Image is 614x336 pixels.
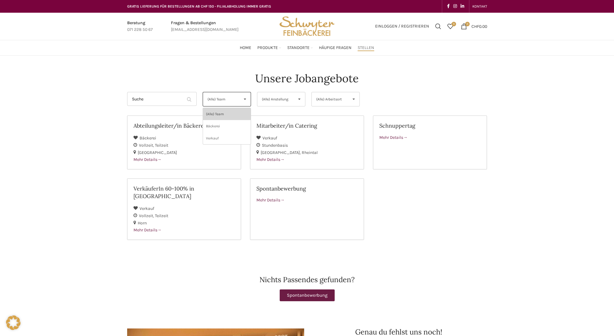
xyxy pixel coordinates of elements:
[256,122,358,129] h2: Mitarbeiter/in Catering
[358,45,374,51] span: Stellen
[140,135,156,141] span: Bäckerei
[287,42,313,54] a: Standorte
[139,143,155,148] span: Vollzeit
[358,42,374,54] a: Stellen
[257,42,281,54] a: Produkte
[444,20,456,32] div: Meine Wunschliste
[138,150,177,155] span: [GEOGRAPHIC_DATA]
[127,20,153,33] a: Infobox link
[133,122,235,129] h2: Abteilungsleiter/in Bäckerei 80-100%
[444,20,456,32] a: 0
[261,150,302,155] span: [GEOGRAPHIC_DATA]
[127,116,241,169] a: Abteilungsleiter/in Bäckerei 80-100% Bäckerei Vollzeit Teilzeit [GEOGRAPHIC_DATA] Mehr Details
[256,185,358,192] h2: Spontanbewerbung
[458,20,490,32] a: 0 CHF0.00
[155,213,168,218] span: Teilzeit
[471,24,479,29] span: CHF
[250,116,364,169] a: Mitarbeiter/in Catering Verkauf Stundenbasis [GEOGRAPHIC_DATA] Rheintal Mehr Details
[469,0,490,12] div: Secondary navigation
[319,42,352,54] a: Häufige Fragen
[294,92,305,106] span: ▾
[379,135,407,140] span: Mehr Details
[138,220,147,226] span: Horn
[256,157,284,162] span: Mehr Details
[316,92,345,106] span: (Alle) Arbeitsort
[287,293,327,298] span: Spontanbewerbung
[459,2,466,11] a: Linkedin social link
[262,143,288,148] span: Stundenbasis
[375,24,429,28] span: Einloggen / Registrieren
[139,213,155,218] span: Vollzeit
[127,276,487,283] h2: Nichts Passendes gefunden?
[127,4,271,8] span: GRATIS LIEFERUNG FÜR BESTELLUNGEN AB CHF 150 - FILIALABHOLUNG IMMER GRATIS
[155,143,168,148] span: Teilzeit
[256,197,284,203] span: Mehr Details
[203,120,251,132] li: Bäckerei
[133,185,235,200] h2: VerkäuferIn 60-100% in [GEOGRAPHIC_DATA]
[127,178,241,240] a: VerkäuferIn 60-100% in [GEOGRAPHIC_DATA] Verkauf Vollzeit Teilzeit Horn Mehr Details
[319,45,352,51] span: Häufige Fragen
[140,206,154,211] span: Verkauf
[257,45,278,51] span: Produkte
[310,328,487,336] h2: Genau du fehlst uns noch!
[240,42,251,54] a: Home
[472,4,487,8] span: KONTAKT
[432,20,444,32] a: Suchen
[262,92,291,106] span: (Alle) Anstellung
[452,2,459,11] a: Instagram social link
[239,92,251,106] span: ▾
[250,178,364,240] a: Spontanbewerbung Mehr Details
[452,22,456,26] span: 0
[287,45,310,51] span: Standorte
[372,20,432,32] a: Einloggen / Registrieren
[348,92,359,106] span: ▾
[373,116,487,169] a: Schnuppertag Mehr Details
[127,92,197,106] input: Suche
[171,20,239,33] a: Infobox link
[465,22,470,26] span: 0
[240,45,251,51] span: Home
[379,122,481,129] h2: Schnuppertag
[445,2,452,11] a: Facebook social link
[255,71,359,86] h4: Unsere Jobangebote
[302,150,318,155] span: Rheintal
[277,13,336,40] img: Bäckerei Schwyter
[133,227,162,233] span: Mehr Details
[471,24,487,29] bdi: 0.00
[207,92,236,106] span: (Alle) Team
[203,108,251,120] li: (Alle) Team
[124,42,490,54] div: Main navigation
[277,23,336,28] a: Site logo
[472,0,487,12] a: KONTAKT
[280,289,335,301] a: Spontanbewerbung
[262,135,277,141] span: Verkauf
[133,157,162,162] span: Mehr Details
[203,132,251,144] li: Verkauf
